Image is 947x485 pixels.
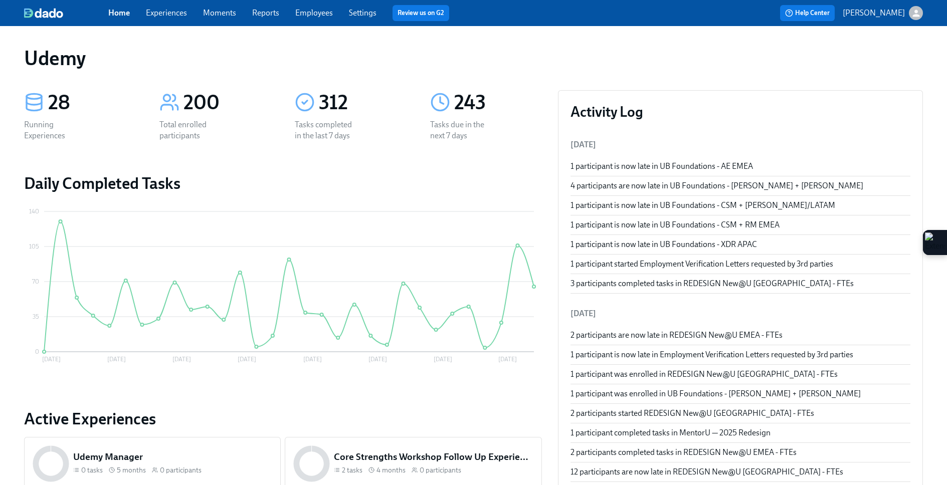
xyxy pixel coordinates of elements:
tspan: [DATE] [498,356,517,363]
button: [PERSON_NAME] [843,6,923,20]
tspan: [DATE] [238,356,256,363]
h5: Core Strengths Workshop Follow Up Experience [334,450,533,463]
button: Review us on G2 [393,5,449,21]
tspan: [DATE] [303,356,322,363]
h1: Udemy [24,46,86,70]
div: 1 participant is now late in UB Foundations - AE EMEA [571,161,910,172]
div: 1 participant is now late in UB Foundations - CSM + [PERSON_NAME]/LATAM [571,200,910,211]
div: 4 participants are now late in UB Foundations - [PERSON_NAME] + [PERSON_NAME] [571,180,910,191]
a: Active Experiences [24,409,542,429]
tspan: 0 [35,348,39,355]
span: 0 participants [160,465,202,475]
div: 2 participants started REDESIGN New@U [GEOGRAPHIC_DATA] - FTEs [571,408,910,419]
a: Settings [349,8,376,18]
tspan: [DATE] [434,356,452,363]
span: 5 months [117,465,146,475]
a: Reports [252,8,279,18]
span: 4 months [376,465,406,475]
div: 243 [454,90,541,115]
div: Total enrolled participants [159,119,224,141]
div: 1 participant is now late in UB Foundations - XDR APAC [571,239,910,250]
a: dado [24,8,108,18]
img: Extension Icon [925,232,945,253]
span: Help Center [785,8,830,18]
div: 1 participant is now late in UB Foundations - CSM + RM EMEA [571,219,910,230]
div: 12 participants are now late in REDESIGN New@U [GEOGRAPHIC_DATA] - FTEs [571,466,910,477]
tspan: 35 [33,313,39,320]
div: 2 participants are now late in REDESIGN New@U EMEA - FTEs [571,330,910,341]
div: Running Experiences [24,119,88,141]
a: Experiences [146,8,187,18]
a: Employees [295,8,333,18]
div: Tasks due in the next 7 days [430,119,494,141]
li: [DATE] [571,302,910,326]
div: Tasks completed in the last 7 days [295,119,359,141]
h5: Udemy Manager [73,450,272,463]
div: 1 participant was enrolled in REDESIGN New@U [GEOGRAPHIC_DATA] - FTEs [571,369,910,380]
a: Moments [203,8,236,18]
div: 3 participants completed tasks in REDESIGN New@U [GEOGRAPHIC_DATA] - FTEs [571,278,910,289]
tspan: [DATE] [368,356,387,363]
tspan: [DATE] [172,356,191,363]
button: Help Center [780,5,835,21]
div: 312 [319,90,406,115]
tspan: 70 [32,278,39,285]
tspan: 105 [29,243,39,250]
h2: Daily Completed Tasks [24,173,542,193]
tspan: [DATE] [42,356,61,363]
h3: Activity Log [571,103,910,121]
div: 1 participant was enrolled in UB Foundations - [PERSON_NAME] + [PERSON_NAME] [571,388,910,399]
a: Review us on G2 [398,8,444,18]
div: 1 participant started Employment Verification Letters requested by 3rd parties [571,259,910,270]
span: 0 tasks [81,465,103,475]
span: 2 tasks [342,465,362,475]
p: [PERSON_NAME] [843,8,905,19]
div: 28 [48,90,135,115]
tspan: [DATE] [107,356,126,363]
div: 1 participant is now late in Employment Verification Letters requested by 3rd parties [571,349,910,360]
span: [DATE] [571,140,596,149]
tspan: 140 [29,208,39,215]
div: 2 participants completed tasks in REDESIGN New@U EMEA - FTEs [571,447,910,458]
div: 200 [183,90,271,115]
img: dado [24,8,63,18]
span: 0 participants [420,465,461,475]
a: Home [108,8,130,18]
div: 1 participant completed tasks in MentorU — 2025 Redesign [571,427,910,438]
